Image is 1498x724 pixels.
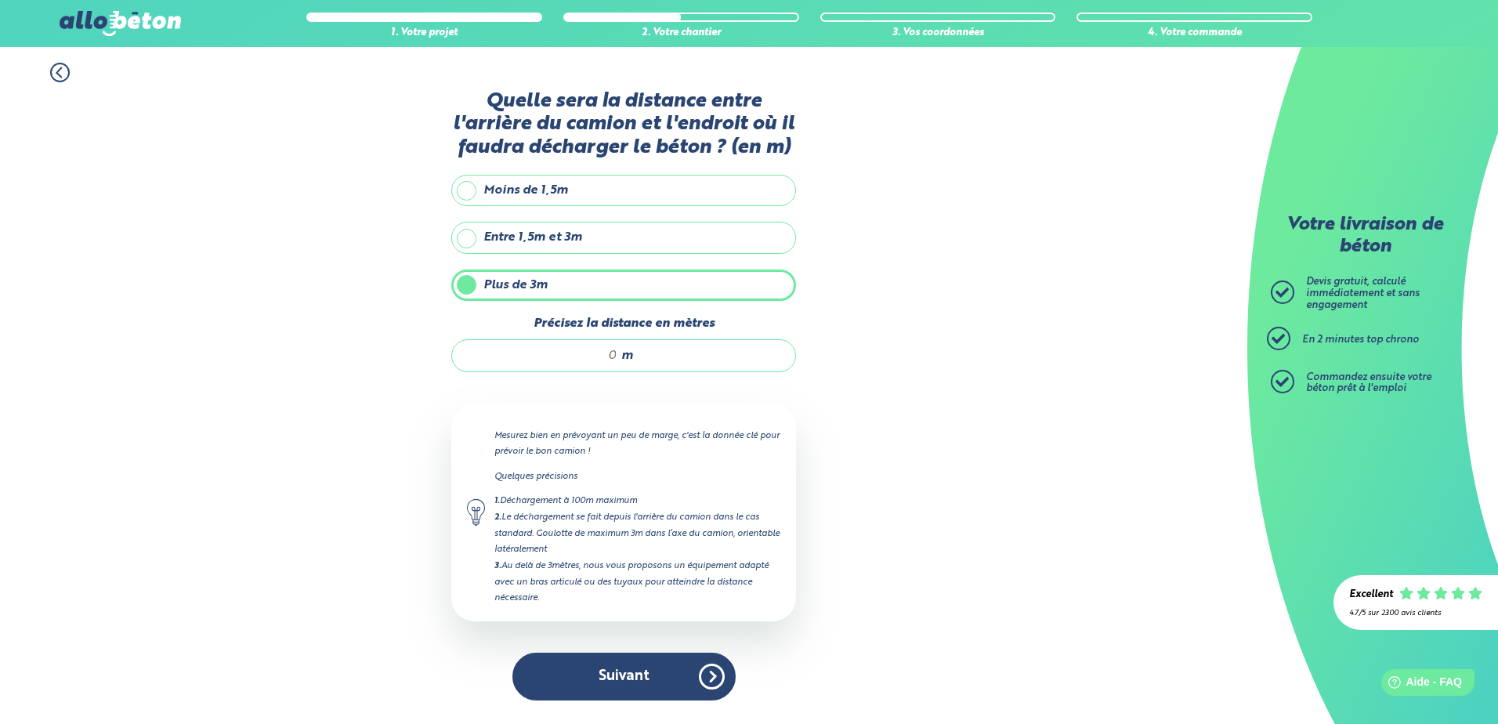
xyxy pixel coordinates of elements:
div: 4.7/5 sur 2300 avis clients [1349,609,1482,617]
strong: 3. [494,562,501,570]
button: Suivant [512,653,736,700]
span: m [621,349,633,363]
span: Devis gratuit, calculé immédiatement et sans engagement [1306,277,1420,310]
div: 1. Votre projet [306,27,542,39]
label: Précisez la distance en mètres [451,317,796,331]
label: Entre 1,5m et 3m [451,222,796,253]
p: Mesurez bien en prévoyant un peu de marge, c'est la donnée clé pour prévoir le bon camion ! [494,428,780,459]
div: Déchargement à 100m maximum [494,493,780,509]
p: Quelques précisions [494,469,780,484]
label: Quelle sera la distance entre l'arrière du camion et l'endroit où il faudra décharger le béton ? ... [451,90,796,159]
div: Excellent [1349,589,1393,601]
label: Moins de 1,5m [451,175,796,206]
div: Le déchargement se fait depuis l'arrière du camion dans le cas standard. Goulotte de maximum 3m d... [494,509,780,557]
strong: 2. [494,513,501,522]
label: Plus de 3m [451,270,796,301]
span: En 2 minutes top chrono [1302,335,1419,345]
p: Votre livraison de béton [1275,215,1455,258]
span: Commandez ensuite votre béton prêt à l'emploi [1306,372,1431,394]
iframe: Help widget launcher [1359,663,1481,707]
input: 0 [468,348,617,364]
img: allobéton [60,11,180,36]
strong: 1. [494,497,500,505]
div: 2. Votre chantier [563,27,799,39]
div: 4. Votre commande [1076,27,1312,39]
div: Au delà de 3mètres, nous vous proposons un équipement adapté avec un bras articulé ou des tuyaux ... [494,558,780,606]
div: 3. Vos coordonnées [820,27,1056,39]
